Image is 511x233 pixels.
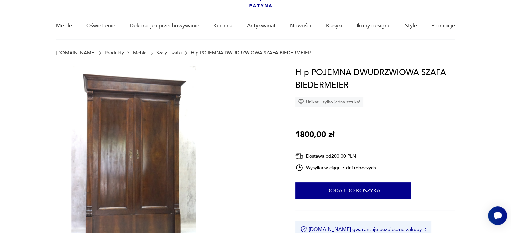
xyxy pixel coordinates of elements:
h1: H-p POJEMNA DWUDRZWIOWA SZAFA BIEDERMEIER [295,66,455,92]
a: Oświetlenie [86,13,115,39]
button: Dodaj do koszyka [295,182,411,199]
div: Wysyłka w ciągu 7 dni roboczych [295,164,376,172]
a: [DOMAIN_NAME] [56,50,95,56]
img: Ikona certyfikatu [300,226,307,233]
img: Ikona dostawy [295,152,303,160]
a: Szafy i szafki [156,50,182,56]
iframe: Smartsupp widget button [488,206,507,225]
p: H-p POJEMNA DWUDRZWIOWA SZAFA BIEDERMEIER [191,50,311,56]
a: Meble [133,50,147,56]
div: Dostawa od 200,00 PLN [295,152,376,160]
a: Dekoracje i przechowywanie [129,13,199,39]
a: Style [405,13,417,39]
img: Ikona diamentu [298,99,304,105]
p: 1800,00 zł [295,128,334,141]
div: Unikat - tylko jedna sztuka! [295,97,363,107]
a: Meble [56,13,72,39]
a: Produkty [105,50,124,56]
a: Antykwariat [247,13,276,39]
a: Promocje [431,13,455,39]
a: Klasyki [326,13,342,39]
button: [DOMAIN_NAME] gwarantuje bezpieczne zakupy [300,226,426,233]
img: Ikona strzałki w prawo [425,228,427,231]
a: Nowości [290,13,311,39]
a: Kuchnia [213,13,232,39]
a: Ikony designu [356,13,390,39]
